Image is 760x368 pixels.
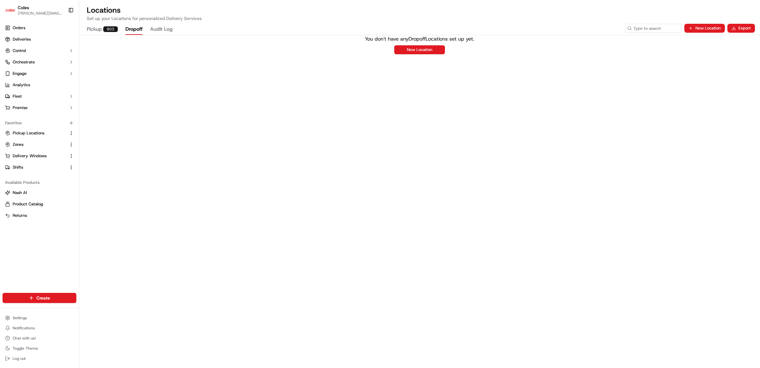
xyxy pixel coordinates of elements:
[6,61,18,72] img: 1736555255976-a54dd68f-1ca7-489b-9aae-adbdc363a1c4
[3,334,76,343] button: Chat with us!
[16,41,114,48] input: Got a question? Start typing here...
[5,190,74,196] a: Nash AI
[3,118,76,128] div: Favorites
[5,213,74,218] a: Returns
[684,24,725,33] button: New Location
[394,45,445,54] button: New Location
[13,82,30,88] span: Analytics
[3,91,76,101] button: Fleet
[3,103,76,113] button: Promise
[6,93,11,98] div: 📗
[87,15,752,22] p: Set up your Locations for personalized Delivery Services
[13,142,23,147] span: Zones
[87,24,118,35] button: Pickup
[3,162,76,172] button: Shifts
[54,93,59,98] div: 💻
[3,354,76,363] button: Log out
[3,80,76,90] a: Analytics
[13,190,27,196] span: Nash AI
[13,213,27,218] span: Returns
[103,26,118,32] div: 903
[3,188,76,198] button: Nash AI
[87,5,752,15] h2: Locations
[18,11,63,16] button: [PERSON_NAME][EMAIL_ADDRESS][PERSON_NAME][PERSON_NAME][DOMAIN_NAME]
[3,199,76,209] button: Product Catalog
[3,293,76,303] button: Create
[4,89,51,101] a: 📗Knowledge Base
[625,24,682,33] input: Type to search
[13,326,35,331] span: Notifications
[3,344,76,353] button: Toggle Theme
[36,295,50,301] span: Create
[5,142,66,147] a: Zones
[13,25,25,31] span: Orders
[13,165,23,170] span: Shifts
[60,92,102,98] span: API Documentation
[150,24,173,35] button: Audit Log
[727,24,755,33] button: Export
[3,46,76,56] button: Control
[3,324,76,332] button: Notifications
[63,107,77,112] span: Pylon
[3,210,76,221] button: Returns
[6,25,115,36] p: Welcome 👋
[51,89,104,101] a: 💻API Documentation
[6,6,19,19] img: Nash
[13,59,35,65] span: Orchestrate
[108,62,115,70] button: Start new chat
[13,356,26,361] span: Log out
[3,23,76,33] a: Orders
[3,313,76,322] button: Settings
[13,153,47,159] span: Delivery Windows
[5,165,66,170] a: Shifts
[13,346,38,351] span: Toggle Theme
[13,94,22,99] span: Fleet
[3,139,76,150] button: Zones
[13,201,43,207] span: Product Catalog
[125,24,142,35] button: Dropoff
[3,57,76,67] button: Orchestrate
[13,130,44,136] span: Pickup Locations
[13,48,26,54] span: Control
[5,201,74,207] a: Product Catalog
[13,105,28,111] span: Promise
[22,67,80,72] div: We're available if you need us!
[3,68,76,79] button: Engage
[13,36,31,42] span: Deliveries
[5,5,15,15] img: Coles
[5,130,66,136] a: Pickup Locations
[3,128,76,138] button: Pickup Locations
[365,35,474,43] p: You don't have any Dropoff Locations set up yet.
[45,107,77,112] a: Powered byPylon
[22,61,104,67] div: Start new chat
[13,315,27,320] span: Settings
[13,92,48,98] span: Knowledge Base
[13,71,27,76] span: Engage
[5,153,66,159] a: Delivery Windows
[3,178,76,188] div: Available Products
[13,336,36,341] span: Chat with us!
[18,4,29,11] button: Coles
[3,151,76,161] button: Delivery Windows
[3,3,66,18] button: ColesColes[PERSON_NAME][EMAIL_ADDRESS][PERSON_NAME][PERSON_NAME][DOMAIN_NAME]
[3,34,76,44] a: Deliveries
